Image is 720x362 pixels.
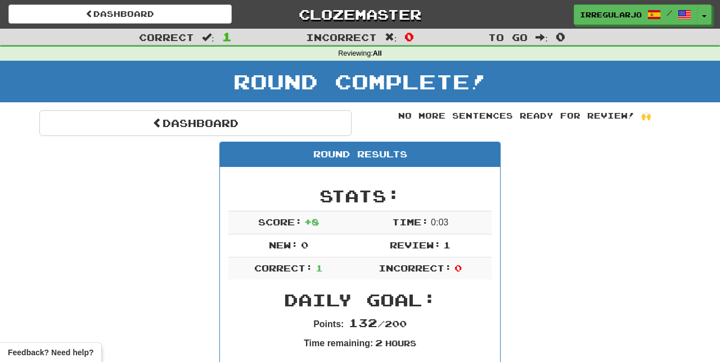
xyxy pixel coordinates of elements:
span: Incorrect: [379,263,452,273]
span: + 8 [304,216,319,227]
div: Round Results [220,142,500,167]
strong: Time remaining: [304,338,373,348]
span: : [535,33,548,42]
span: 0 : 0 3 [431,218,448,227]
strong: All [373,49,382,57]
span: : [385,33,397,42]
span: IrregularJo [580,10,642,20]
span: 0 [404,30,414,43]
a: IrregularJo / [574,4,697,25]
span: Review: [390,239,441,250]
span: 0 [454,263,462,273]
span: Correct: [254,263,313,273]
span: Correct [139,31,194,43]
span: Time: [392,216,429,227]
span: 132 [349,316,377,329]
span: 1 [316,263,323,273]
span: 0 [556,30,565,43]
strong: Points: [313,319,344,329]
h2: Daily Goal: [228,291,492,309]
span: New: [269,239,298,250]
span: To go [488,31,528,43]
a: Clozemaster [249,4,472,24]
span: Open feedback widget [8,347,93,358]
span: : [202,33,214,42]
span: 1 [222,30,232,43]
h1: Round Complete! [4,70,716,93]
span: 1 [443,239,451,250]
h2: Stats: [228,187,492,205]
span: Score: [258,216,302,227]
div: No more sentences ready for review! 🙌 [368,110,681,121]
a: Dashboard [8,4,232,24]
span: 2 [375,337,382,348]
small: Hours [385,338,416,348]
a: Dashboard [39,110,352,136]
span: / [667,9,672,17]
span: 0 [301,239,308,250]
span: Incorrect [306,31,377,43]
span: / 200 [349,318,407,329]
